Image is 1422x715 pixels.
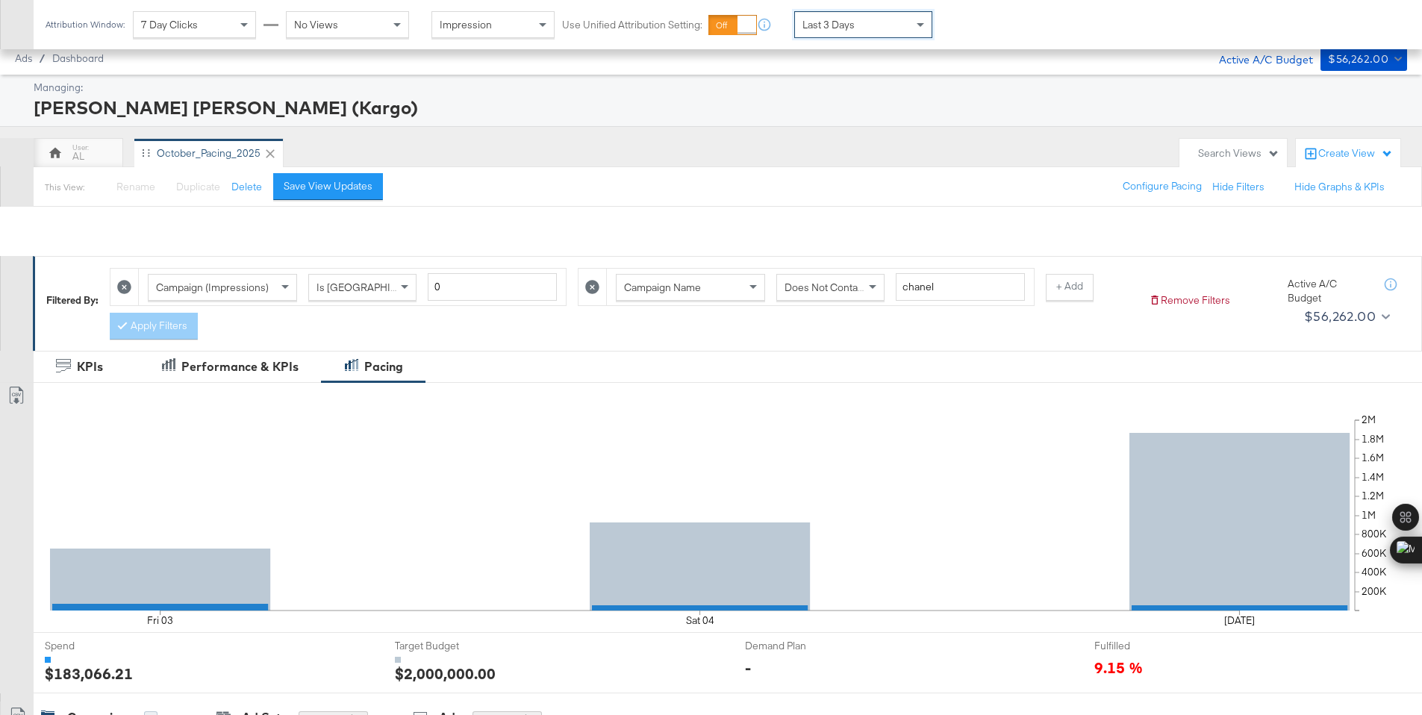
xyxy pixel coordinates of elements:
div: $183,066.21 [45,663,133,684]
text: Fri 03 [147,613,173,627]
span: Target Budget [395,639,507,653]
div: $56,262.00 [1304,305,1376,328]
div: KPIs [77,358,103,375]
button: Hide Graphs & KPIs [1294,180,1385,194]
div: Attribution Window: [45,19,125,30]
div: This View: [45,181,84,193]
input: Enter a number [428,273,557,301]
span: Spend [45,639,157,653]
div: Drag to reorder tab [142,149,150,157]
span: Ads [15,52,32,64]
div: - [745,657,751,678]
div: Managing: [34,81,1403,95]
span: 9.15 % [1094,657,1143,677]
span: Rename [116,180,155,193]
div: Save View Updates [284,179,372,193]
div: Active A/C Budget [1288,277,1370,305]
button: Delete [231,180,262,194]
div: AL [72,149,84,163]
button: $56,262.00 [1320,47,1407,71]
span: Campaign (Impressions) [156,281,269,294]
div: $2,000,000.00 [395,663,496,684]
span: No Views [294,18,338,31]
button: Remove Filters [1149,293,1230,307]
span: Demand Plan [745,639,857,653]
span: Last 3 Days [802,18,855,31]
span: Fulfilled [1094,639,1206,653]
div: Search Views [1198,146,1279,160]
text: Sat 04 [686,613,714,627]
span: Duplicate [176,180,220,193]
span: 7 Day Clicks [141,18,198,31]
span: Impression [440,18,492,31]
button: Configure Pacing [1112,173,1212,200]
div: Performance & KPIs [181,358,299,375]
div: [PERSON_NAME] [PERSON_NAME] (Kargo) [34,95,1403,120]
div: Filtered By: [46,293,99,307]
div: Active A/C Budget [1203,47,1313,69]
text: [DATE] [1224,613,1255,627]
div: $56,262.00 [1328,50,1388,69]
button: + Add [1046,274,1094,301]
div: October_Pacing_2025 [157,146,261,160]
div: Create View [1318,146,1393,161]
div: Pacing [364,358,403,375]
label: Use Unified Attribution Setting: [562,18,702,32]
text: 2M [1362,413,1376,426]
span: / [32,52,52,64]
button: Save View Updates [273,173,383,200]
span: Does Not Contain [785,281,866,294]
button: $56,262.00 [1298,305,1393,328]
a: Dashboard [52,52,104,64]
input: Enter a search term [896,273,1025,301]
span: Is [GEOGRAPHIC_DATA] [316,281,431,294]
button: Hide Filters [1212,180,1264,194]
span: Campaign Name [624,281,701,294]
